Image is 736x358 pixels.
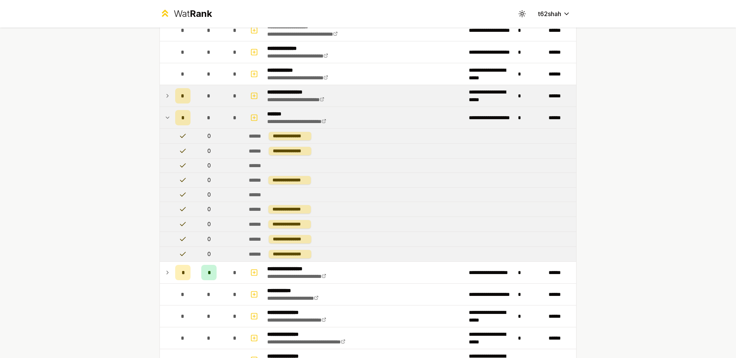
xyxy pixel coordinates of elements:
a: WatRank [159,8,212,20]
td: 0 [194,247,224,261]
td: 0 [194,202,224,217]
td: 0 [194,159,224,172]
span: t62shah [538,9,561,18]
td: 0 [194,173,224,187]
td: 0 [194,188,224,202]
td: 0 [194,217,224,232]
div: Wat [174,8,212,20]
button: t62shah [532,7,577,21]
span: Rank [190,8,212,19]
td: 0 [194,232,224,246]
td: 0 [194,129,224,143]
td: 0 [194,144,224,158]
